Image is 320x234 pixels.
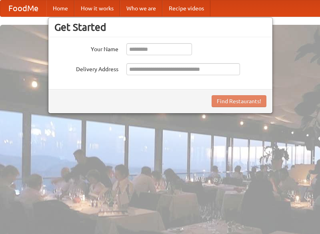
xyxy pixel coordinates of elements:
a: Who we are [120,0,162,16]
h3: Get Started [54,21,266,33]
a: FoodMe [0,0,46,16]
a: Recipe videos [162,0,210,16]
a: Home [46,0,74,16]
label: Delivery Address [54,63,118,73]
a: How it works [74,0,120,16]
button: Find Restaurants! [212,95,266,107]
label: Your Name [54,43,118,53]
